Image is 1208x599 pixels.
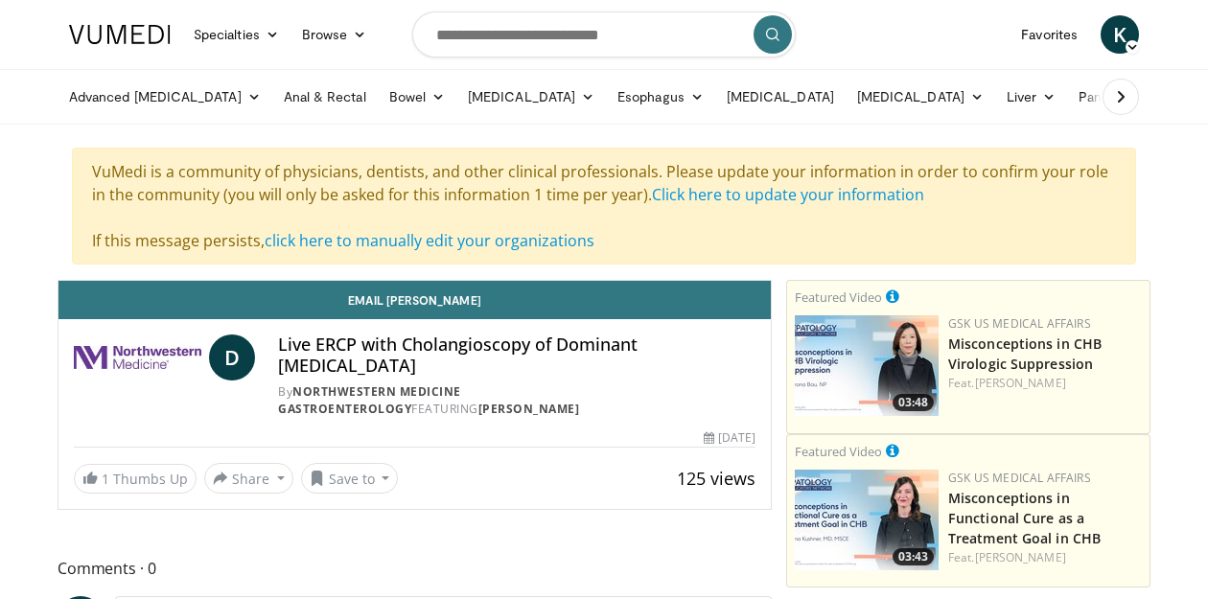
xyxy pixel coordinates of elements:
[209,334,255,380] a: D
[74,464,197,494] a: 1 Thumbs Up
[272,78,378,116] a: Anal & Rectal
[412,12,796,58] input: Search topics, interventions
[69,25,171,44] img: VuMedi Logo
[278,383,461,417] a: Northwestern Medicine Gastroenterology
[893,394,934,411] span: 03:48
[58,281,771,319] a: Email [PERSON_NAME]
[715,78,846,116] a: [MEDICAL_DATA]
[975,375,1066,391] a: [PERSON_NAME]
[102,470,109,488] span: 1
[265,230,594,251] a: click here to manually edit your organizations
[652,184,924,205] a: Click here to update your information
[58,556,772,581] span: Comments 0
[278,383,755,418] div: By FEATURING
[1101,15,1139,54] a: K
[795,470,939,570] a: 03:43
[795,315,939,416] a: 03:48
[704,429,755,447] div: [DATE]
[846,78,995,116] a: [MEDICAL_DATA]
[948,549,1142,566] div: Feat.
[948,489,1101,547] a: Misconceptions in Functional Cure as a Treatment Goal in CHB
[72,148,1136,265] div: VuMedi is a community of physicians, dentists, and other clinical professionals. Please update yo...
[1010,15,1089,54] a: Favorites
[795,470,939,570] img: 946a363f-977e-482f-b70f-f1516cc744c3.jpg.150x105_q85_crop-smart_upscale.jpg
[948,375,1142,392] div: Feat.
[795,315,939,416] img: 59d1e413-5879-4b2e-8b0a-b35c7ac1ec20.jpg.150x105_q85_crop-smart_upscale.jpg
[301,463,399,494] button: Save to
[995,78,1067,116] a: Liver
[478,401,580,417] a: [PERSON_NAME]
[182,15,290,54] a: Specialties
[290,15,379,54] a: Browse
[948,315,1091,332] a: GSK US Medical Affairs
[378,78,456,116] a: Bowel
[975,549,1066,565] a: [PERSON_NAME]
[677,467,755,490] span: 125 views
[606,78,715,116] a: Esophagus
[58,78,272,116] a: Advanced [MEDICAL_DATA]
[795,443,882,460] small: Featured Video
[948,470,1091,486] a: GSK US Medical Affairs
[948,334,1102,373] a: Misconceptions in CHB Virologic Suppression
[795,288,882,306] small: Featured Video
[893,548,934,565] span: 03:43
[456,78,606,116] a: [MEDICAL_DATA]
[204,463,293,494] button: Share
[74,334,201,380] img: Northwestern Medicine Gastroenterology
[278,334,755,376] h4: Live ERCP with Cholangioscopy of Dominant [MEDICAL_DATA]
